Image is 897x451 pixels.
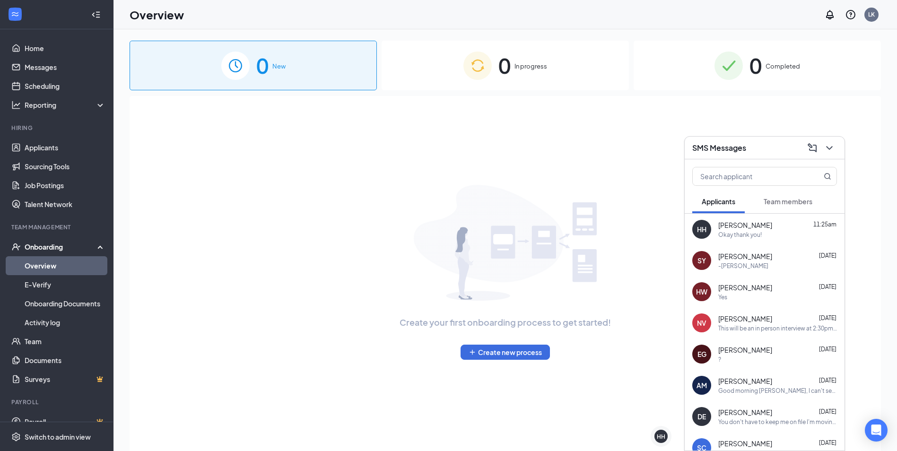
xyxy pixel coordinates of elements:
[25,294,105,313] a: Onboarding Documents
[25,370,105,389] a: SurveysCrown
[498,49,511,82] span: 0
[819,283,836,290] span: [DATE]
[25,275,105,294] a: E-Verify
[819,346,836,353] span: [DATE]
[845,9,856,20] svg: QuestionInfo
[25,332,105,351] a: Team
[272,61,286,71] span: New
[25,242,97,252] div: Onboarding
[11,432,21,442] svg: Settings
[718,252,772,261] span: [PERSON_NAME]
[824,9,836,20] svg: Notifications
[130,7,184,23] h1: Overview
[718,387,837,395] div: Good morning [PERSON_NAME], I can't seem to reach you back on the number you gave. Please reach o...
[25,412,105,431] a: PayrollCrown
[11,223,104,231] div: Team Management
[697,225,706,234] div: HH
[25,176,105,195] a: Job Postings
[718,220,772,230] span: [PERSON_NAME]
[824,173,831,180] svg: MagnifyingGlass
[692,143,746,153] h3: SMS Messages
[400,316,611,329] span: Create your first onboarding process to get started!
[718,324,837,332] div: This will be an in person interview at 2:30pm. Located at [STREET_ADDRESS]
[25,138,105,157] a: Applicants
[718,408,772,417] span: [PERSON_NAME]
[461,345,550,360] button: PlusCreate new process
[718,345,772,355] span: [PERSON_NAME]
[11,242,21,252] svg: UserCheck
[813,221,836,228] span: 11:25am
[868,10,875,18] div: LK
[469,348,476,356] svg: Plus
[697,318,706,328] div: NV
[25,351,105,370] a: Documents
[25,432,91,442] div: Switch to admin view
[11,100,21,110] svg: Analysis
[819,408,836,415] span: [DATE]
[514,61,547,71] span: In progress
[697,349,706,359] div: EG
[11,124,104,132] div: Hiring
[702,197,735,206] span: Applicants
[697,381,707,390] div: AM
[718,356,721,364] div: ?
[718,262,768,270] div: -[PERSON_NAME]
[256,49,269,82] span: 0
[807,142,818,154] svg: ComposeMessage
[91,10,101,19] svg: Collapse
[822,140,837,156] button: ChevronDown
[766,61,800,71] span: Completed
[824,142,835,154] svg: ChevronDown
[657,433,665,441] div: HH
[25,313,105,332] a: Activity log
[25,157,105,176] a: Sourcing Tools
[25,100,106,110] div: Reporting
[749,49,762,82] span: 0
[865,419,888,442] div: Open Intercom Messenger
[693,167,805,185] input: Search applicant
[25,58,105,77] a: Messages
[819,252,836,259] span: [DATE]
[718,376,772,386] span: [PERSON_NAME]
[819,377,836,384] span: [DATE]
[718,314,772,323] span: [PERSON_NAME]
[25,256,105,275] a: Overview
[718,293,727,301] div: Yes
[819,314,836,321] span: [DATE]
[718,283,772,292] span: [PERSON_NAME]
[718,439,772,448] span: [PERSON_NAME]
[805,140,820,156] button: ComposeMessage
[718,418,837,426] div: You don't have to keep me on file I'm moving in November
[10,9,20,19] svg: WorkstreamLogo
[697,256,706,265] div: SY
[25,195,105,214] a: Talent Network
[718,231,762,239] div: Okay thank you!
[697,412,706,421] div: DE
[25,39,105,58] a: Home
[764,197,812,206] span: Team members
[11,398,104,406] div: Payroll
[25,77,105,95] a: Scheduling
[819,439,836,446] span: [DATE]
[696,287,707,296] div: HW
